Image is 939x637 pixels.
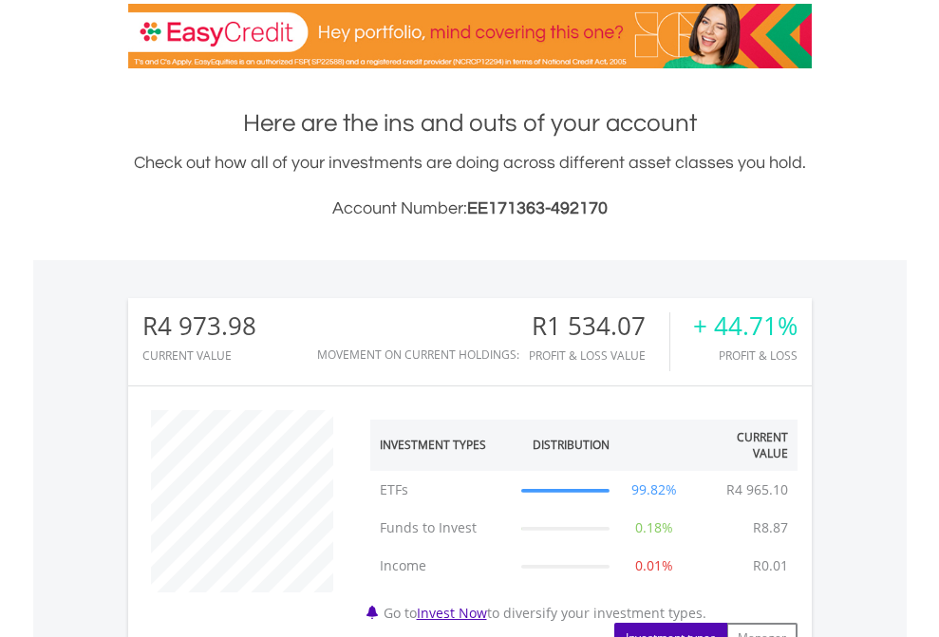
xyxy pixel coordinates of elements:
td: Funds to Invest [370,509,513,547]
div: Profit & Loss Value [529,349,669,362]
div: Check out how all of your investments are doing across different asset classes you hold. [128,150,812,222]
td: 0.01% [619,547,690,585]
div: Profit & Loss [693,349,798,362]
div: R4 973.98 [142,312,256,340]
th: Current Value [690,420,798,471]
img: EasyCredit Promotion Banner [128,4,812,68]
td: R0.01 [743,547,798,585]
span: EE171363-492170 [467,199,608,217]
div: R1 534.07 [529,312,669,340]
td: R8.87 [743,509,798,547]
th: Investment Types [370,420,513,471]
td: 99.82% [619,471,690,509]
td: R4 965.10 [717,471,798,509]
a: Invest Now [417,604,487,622]
div: Movement on Current Holdings: [317,348,519,361]
h1: Here are the ins and outs of your account [128,106,812,141]
div: CURRENT VALUE [142,349,256,362]
td: ETFs [370,471,513,509]
div: + 44.71% [693,312,798,340]
div: Distribution [533,437,610,453]
td: 0.18% [619,509,690,547]
h3: Account Number: [128,196,812,222]
td: Income [370,547,513,585]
